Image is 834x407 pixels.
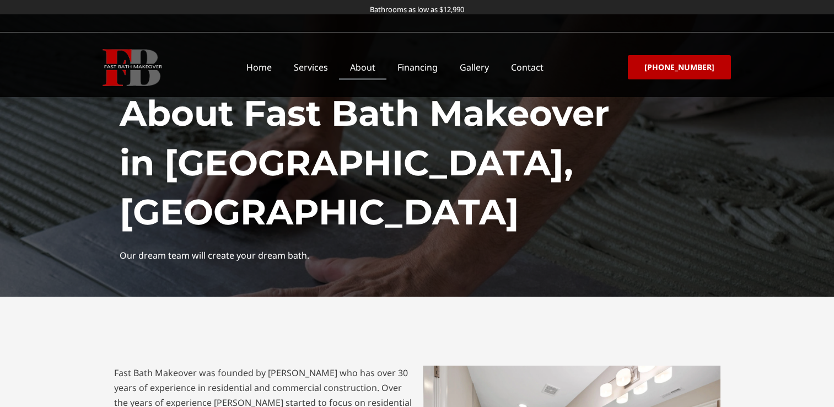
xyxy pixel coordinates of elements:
[120,248,715,263] div: Our dream team will create your dream bath.
[103,49,162,86] img: Fast Bath Makeover icon
[628,55,731,79] a: [PHONE_NUMBER]
[283,55,339,80] a: Services
[500,55,555,80] a: Contact
[235,55,283,80] a: Home
[644,63,714,71] span: [PHONE_NUMBER]
[120,89,715,237] h1: About Fast Bath Makeover in [GEOGRAPHIC_DATA], [GEOGRAPHIC_DATA]
[339,55,386,80] a: About
[449,55,500,80] a: Gallery
[386,55,449,80] a: Financing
